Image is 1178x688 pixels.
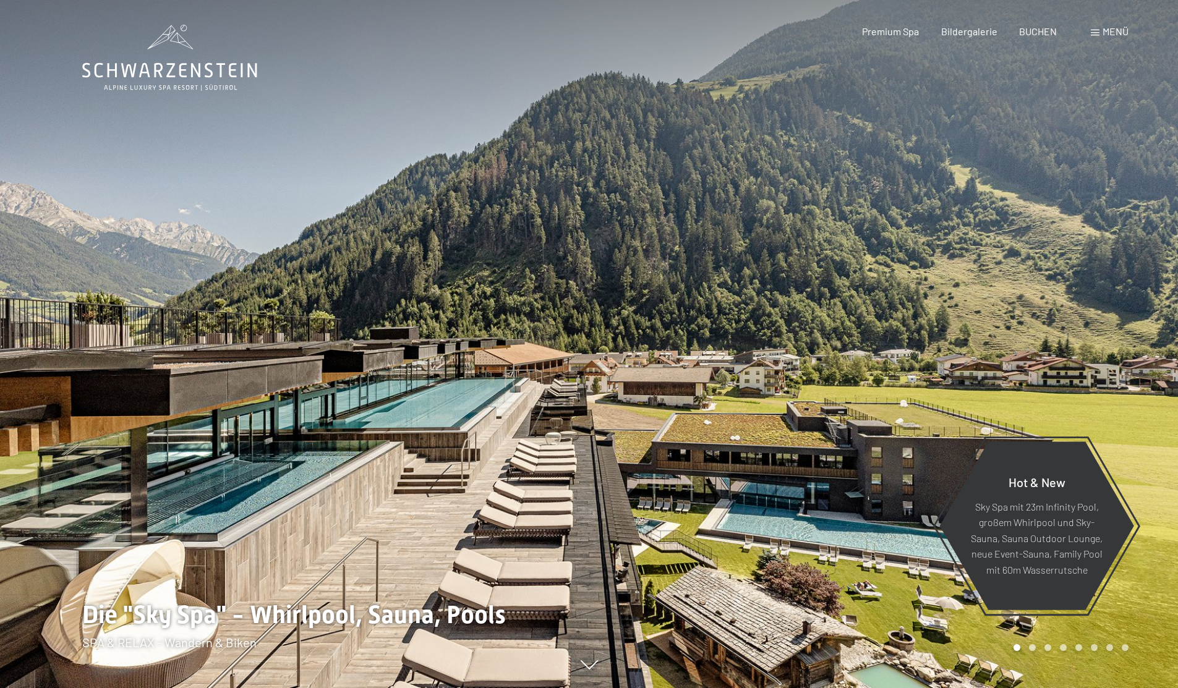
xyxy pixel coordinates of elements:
[862,25,919,37] a: Premium Spa
[1103,25,1129,37] span: Menü
[1106,644,1113,651] div: Carousel Page 7
[1060,644,1067,651] div: Carousel Page 4
[1014,644,1020,651] div: Carousel Page 1 (Current Slide)
[1091,644,1098,651] div: Carousel Page 6
[1075,644,1082,651] div: Carousel Page 5
[939,441,1135,611] a: Hot & New Sky Spa mit 23m Infinity Pool, großem Whirlpool und Sky-Sauna, Sauna Outdoor Lounge, ne...
[1009,644,1129,651] div: Carousel Pagination
[1122,644,1129,651] div: Carousel Page 8
[1029,644,1036,651] div: Carousel Page 2
[1044,644,1051,651] div: Carousel Page 3
[1009,474,1065,489] span: Hot & New
[1019,25,1057,37] a: BUCHEN
[941,25,997,37] a: Bildergalerie
[970,498,1104,577] p: Sky Spa mit 23m Infinity Pool, großem Whirlpool und Sky-Sauna, Sauna Outdoor Lounge, neue Event-S...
